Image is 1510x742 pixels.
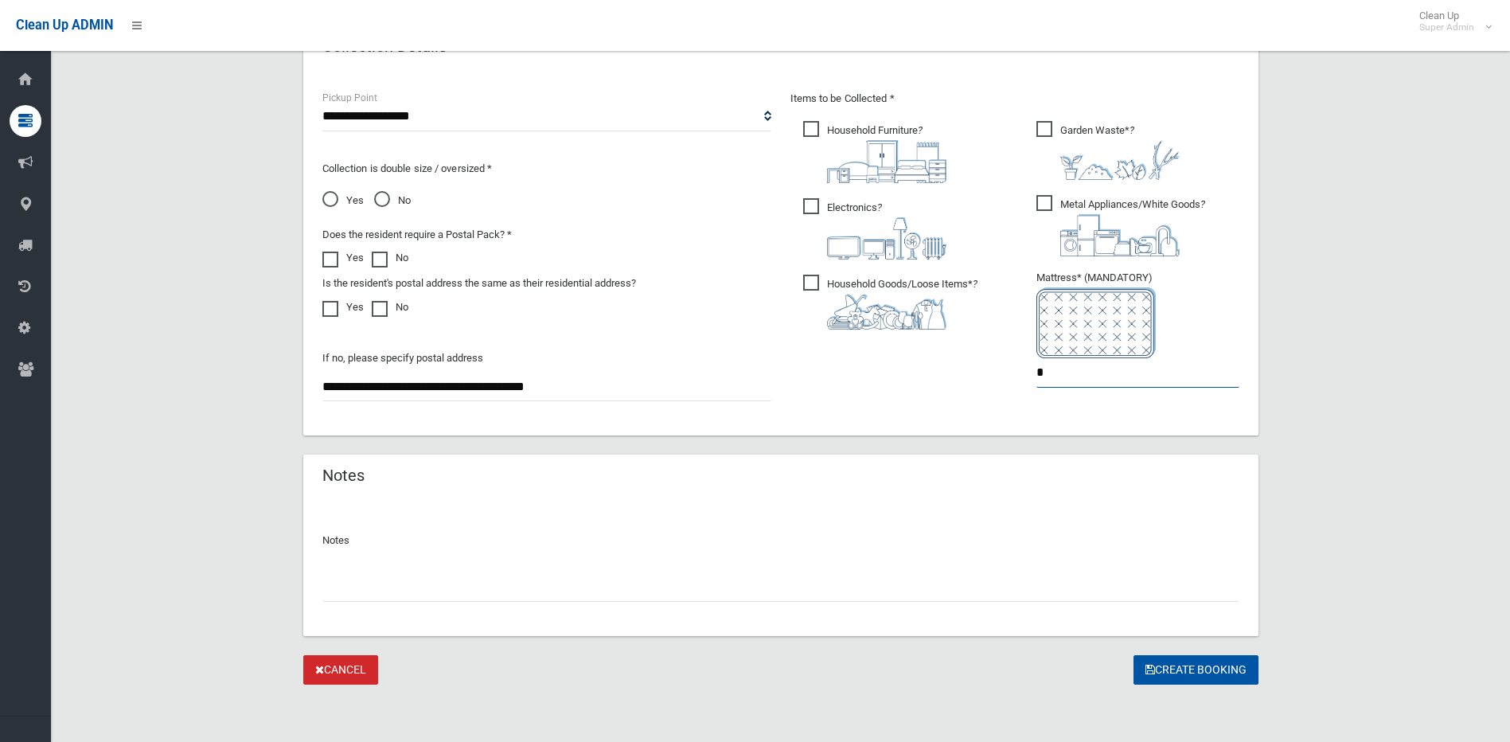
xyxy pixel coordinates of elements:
p: Collection is double size / oversized * [322,159,771,178]
span: Garden Waste* [1036,121,1180,180]
span: Electronics [803,198,946,260]
span: Yes [322,191,364,210]
img: b13cc3517677393f34c0a387616ef184.png [827,294,946,330]
span: Mattress* (MANDATORY) [1036,271,1239,358]
span: Metal Appliances/White Goods [1036,195,1205,256]
i: ? [827,124,946,183]
span: Clean Up [1411,10,1490,33]
img: 4fd8a5c772b2c999c83690221e5242e0.png [1060,140,1180,180]
label: Does the resident require a Postal Pack? * [322,225,512,244]
span: Clean Up ADMIN [16,18,113,33]
label: If no, please specify postal address [322,349,483,368]
i: ? [1060,124,1180,180]
span: No [374,191,411,210]
img: 394712a680b73dbc3d2a6a3a7ffe5a07.png [827,217,946,260]
p: Notes [322,531,1239,550]
i: ? [1060,198,1205,256]
i: ? [827,278,977,330]
img: 36c1b0289cb1767239cdd3de9e694f19.png [1060,214,1180,256]
small: Super Admin [1419,21,1474,33]
label: Is the resident's postal address the same as their residential address? [322,274,636,293]
label: Yes [322,248,364,268]
img: aa9efdbe659d29b613fca23ba79d85cb.png [827,140,946,183]
i: ? [827,201,946,260]
button: Create Booking [1133,655,1258,685]
img: e7408bece873d2c1783593a074e5cb2f.png [1036,287,1156,358]
p: Items to be Collected * [790,89,1239,108]
label: Yes [322,298,364,317]
span: Household Goods/Loose Items* [803,275,977,330]
label: No [372,248,408,268]
span: Household Furniture [803,121,946,183]
label: No [372,298,408,317]
a: Cancel [303,655,378,685]
header: Notes [303,460,384,491]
